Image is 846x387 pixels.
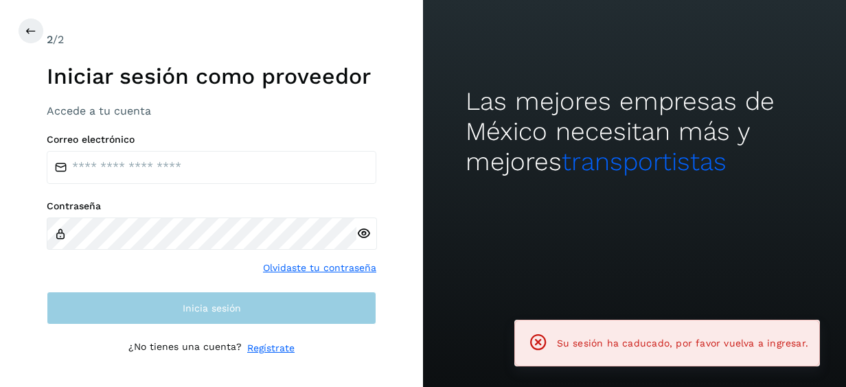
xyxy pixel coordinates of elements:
[557,338,808,349] span: Su sesión ha caducado, por favor vuelva a ingresar.
[466,86,804,178] h2: Las mejores empresas de México necesitan más y mejores
[47,200,376,212] label: Contraseña
[562,147,727,176] span: transportistas
[47,292,376,325] button: Inicia sesión
[263,261,376,275] a: Olvidaste tu contraseña
[247,341,295,355] a: Regístrate
[183,303,241,313] span: Inicia sesión
[47,63,376,89] h1: Iniciar sesión como proveedor
[128,341,242,355] p: ¿No tienes una cuenta?
[47,104,376,117] h3: Accede a tu cuenta
[47,33,53,46] span: 2
[47,134,376,145] label: Correo electrónico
